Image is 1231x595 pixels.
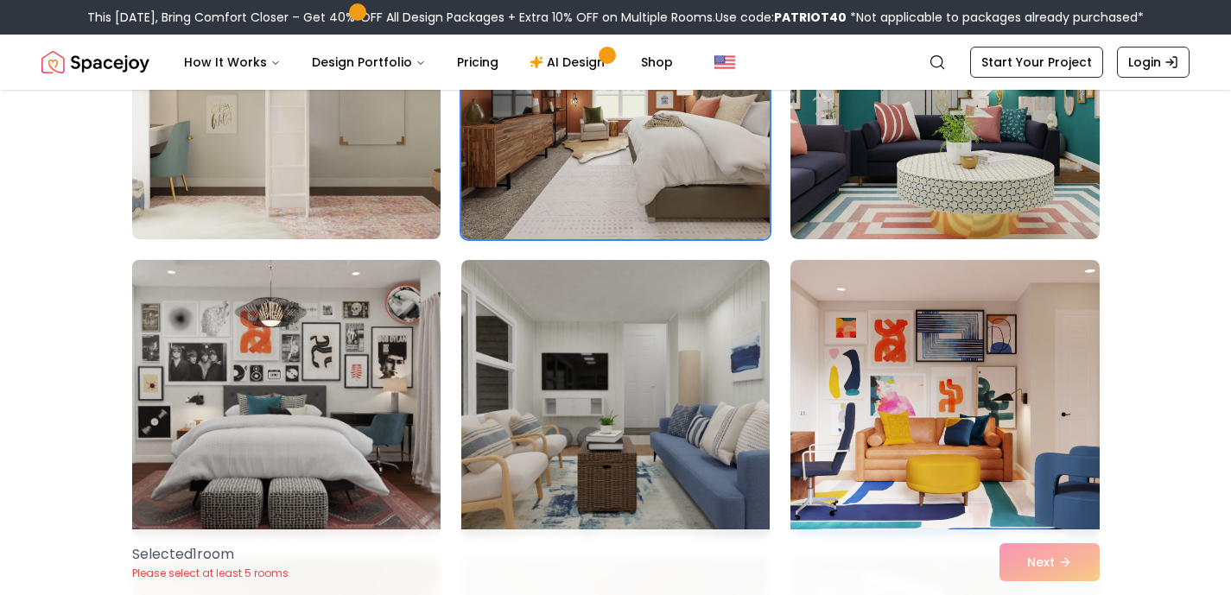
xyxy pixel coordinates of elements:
[170,45,295,79] button: How It Works
[41,45,149,79] img: Spacejoy Logo
[298,45,440,79] button: Design Portfolio
[1117,47,1190,78] a: Login
[847,9,1144,26] span: *Not applicable to packages already purchased*
[714,52,735,73] img: United States
[132,544,289,565] p: Selected 1 room
[41,45,149,79] a: Spacejoy
[774,9,847,26] b: PATRIOT40
[170,45,687,79] nav: Main
[715,9,847,26] span: Use code:
[87,9,1144,26] div: This [DATE], Bring Comfort Closer – Get 40% OFF All Design Packages + Extra 10% OFF on Multiple R...
[516,45,624,79] a: AI Design
[124,253,448,543] img: Room room-10
[132,567,289,580] p: Please select at least 5 rooms
[443,45,512,79] a: Pricing
[790,260,1099,536] img: Room room-12
[627,45,687,79] a: Shop
[970,47,1103,78] a: Start Your Project
[461,260,770,536] img: Room room-11
[41,35,1190,90] nav: Global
